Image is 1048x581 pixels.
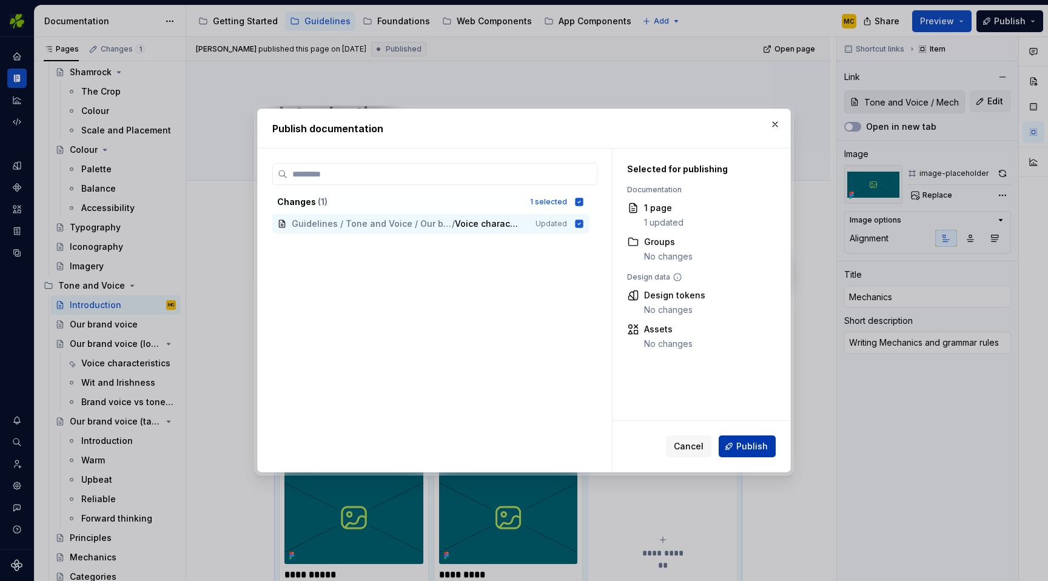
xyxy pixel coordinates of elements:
span: ( 1 ) [318,196,327,207]
span: Voice characteristics [455,218,519,230]
div: No changes [644,304,705,316]
span: Publish [736,440,768,452]
div: 1 selected [530,197,567,207]
button: Cancel [666,435,711,457]
div: No changes [644,338,693,350]
div: No changes [644,250,693,263]
span: Guidelines / Tone and Voice / Our brand voice (long) [292,218,452,230]
span: Updated [536,219,567,229]
div: Changes [277,196,523,208]
div: Groups [644,236,693,248]
div: Documentation [627,185,770,195]
div: Selected for publishing [627,163,770,175]
div: Design tokens [644,289,705,301]
div: 1 updated [644,217,684,229]
div: Design data [627,272,770,282]
span: Cancel [674,440,704,452]
div: 1 page [644,202,684,214]
div: Assets [644,323,693,335]
h2: Publish documentation [272,121,776,136]
button: Publish [719,435,776,457]
span: / [452,218,455,230]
